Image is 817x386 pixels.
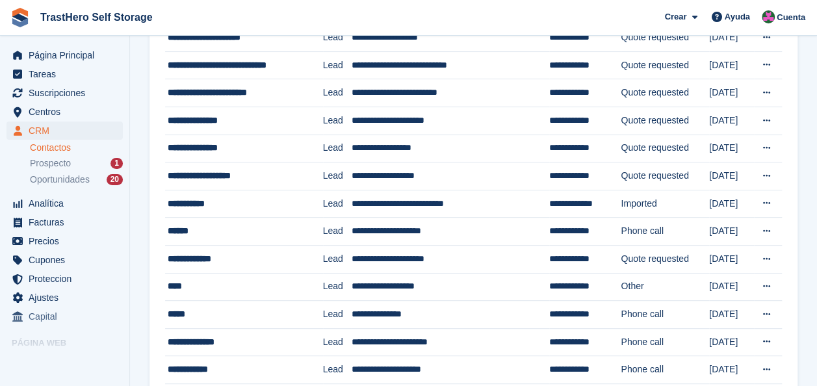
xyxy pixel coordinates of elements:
td: Lead [323,51,352,79]
div: 20 [107,174,123,185]
td: [DATE] [709,218,754,246]
span: Cuenta [777,11,805,24]
td: [DATE] [709,328,754,356]
td: Lead [323,301,352,329]
td: Other [621,273,709,301]
td: Phone call [621,328,709,356]
td: Phone call [621,301,709,329]
a: Contactos [30,142,123,154]
a: menu [6,307,123,326]
a: menu [6,289,123,307]
td: Imported [621,190,709,218]
a: menú [6,353,123,371]
a: Vista previa de la tienda [107,354,123,370]
img: stora-icon-8386f47178a22dfd0bd8f6a31ec36ba5ce8667c1dd55bd0f319d3a0aa187defe.svg [10,8,30,27]
span: Proteccion [29,270,107,288]
td: Quote requested [621,135,709,162]
td: Quote requested [621,245,709,273]
td: Quote requested [621,162,709,190]
a: menu [6,103,123,121]
a: menu [6,84,123,102]
span: Facturas [29,213,107,231]
img: Marua Grioui [762,10,775,23]
span: Página web [12,337,129,350]
td: Lead [323,245,352,273]
td: [DATE] [709,51,754,79]
td: [DATE] [709,107,754,135]
td: Quote requested [621,107,709,135]
td: Lead [323,79,352,107]
span: página web [29,353,107,371]
td: Lead [323,218,352,246]
td: Lead [323,190,352,218]
td: Lead [323,328,352,356]
td: Lead [323,107,352,135]
a: Prospecto 1 [30,157,123,170]
a: menu [6,213,123,231]
span: Oportunidades [30,174,90,186]
td: Lead [323,24,352,52]
td: Phone call [621,218,709,246]
span: Ajustes [29,289,107,307]
td: [DATE] [709,190,754,218]
a: menu [6,270,123,288]
td: [DATE] [709,24,754,52]
a: Oportunidades 20 [30,173,123,187]
div: 1 [110,158,123,169]
td: [DATE] [709,162,754,190]
td: Lead [323,356,352,384]
span: Capital [29,307,107,326]
span: Cupones [29,251,107,269]
a: menu [6,232,123,250]
a: menu [6,65,123,83]
span: Tareas [29,65,107,83]
span: Prospecto [30,157,71,170]
span: Crear [664,10,686,23]
span: Página Principal [29,46,107,64]
td: [DATE] [709,273,754,301]
td: Lead [323,162,352,190]
span: Centros [29,103,107,121]
span: Analítica [29,194,107,212]
td: Phone call [621,356,709,384]
td: Quote requested [621,51,709,79]
a: menu [6,46,123,64]
a: menu [6,122,123,140]
span: Precios [29,232,107,250]
td: Quote requested [621,79,709,107]
td: [DATE] [709,79,754,107]
td: [DATE] [709,135,754,162]
a: menu [6,194,123,212]
td: [DATE] [709,301,754,329]
td: [DATE] [709,245,754,273]
a: menu [6,251,123,269]
td: [DATE] [709,356,754,384]
td: Lead [323,273,352,301]
span: CRM [29,122,107,140]
td: Quote requested [621,24,709,52]
a: TrastHero Self Storage [35,6,158,28]
td: Lead [323,135,352,162]
span: Ayuda [725,10,750,23]
span: Suscripciones [29,84,107,102]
